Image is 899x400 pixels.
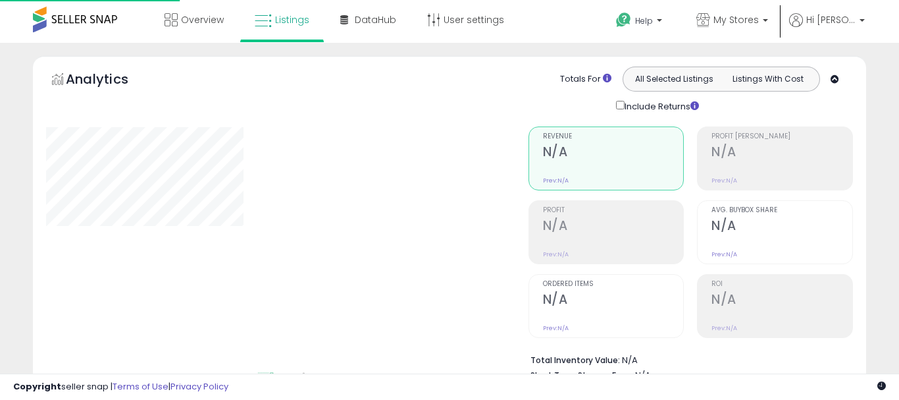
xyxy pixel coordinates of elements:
small: Prev: N/A [543,250,569,258]
small: Prev: N/A [711,324,737,332]
span: Hi [PERSON_NAME] [806,13,856,26]
span: DataHub [355,13,396,26]
div: Include Returns [606,98,715,113]
div: seller snap | | [13,381,228,393]
h5: Analytics [66,70,154,92]
div: Totals For [560,73,611,86]
span: My Stores [713,13,759,26]
li: N/A [530,351,843,367]
a: Terms of Use [113,380,168,393]
h2: N/A [711,144,852,162]
a: Privacy Policy [170,380,228,393]
span: Help [635,15,653,26]
span: Listings [275,13,309,26]
h2: N/A [543,218,684,236]
span: N/A [635,369,651,382]
span: Profit [PERSON_NAME] [711,133,852,140]
span: Avg. Buybox Share [711,207,852,214]
small: Prev: N/A [543,177,569,185]
small: Prev: N/A [543,324,569,332]
button: Listings With Cost [721,71,815,88]
a: Help [605,2,675,43]
span: Profit [543,207,684,214]
small: Prev: N/A [711,177,737,185]
b: Total Inventory Value: [530,355,620,366]
a: Hi [PERSON_NAME] [789,13,865,43]
h2: N/A [543,292,684,310]
span: Overview [181,13,224,26]
span: Ordered Items [543,281,684,288]
span: Revenue [543,133,684,140]
strong: Copyright [13,380,61,393]
span: ROI [711,281,852,288]
b: Short Term Storage Fees: [530,370,633,381]
h2: N/A [543,144,684,162]
h2: N/A [711,218,852,236]
small: Prev: N/A [711,250,737,258]
button: All Selected Listings [627,71,721,88]
i: Get Help [615,12,632,28]
h2: N/A [711,292,852,310]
